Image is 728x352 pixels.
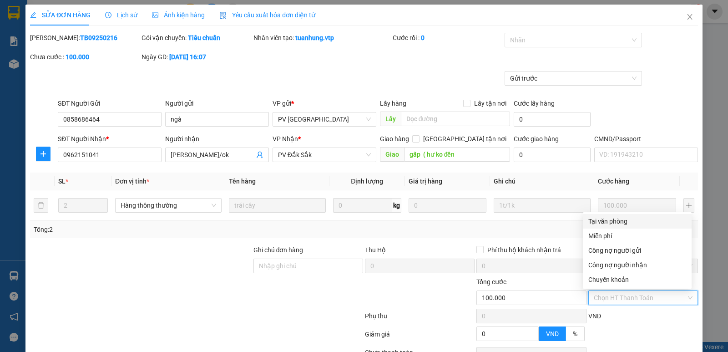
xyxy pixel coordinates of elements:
span: kg [392,198,401,213]
b: TB09250216 [80,34,117,41]
input: Dọc đường [401,112,511,126]
span: user-add [256,151,263,158]
div: Cước rồi : [393,33,502,43]
th: Ghi chú [490,173,594,190]
span: Lấy hàng [380,100,406,107]
span: PV Tân Bình [278,112,371,126]
label: Cước giao hàng [514,135,559,143]
span: Cước hàng [598,178,629,185]
div: Giảm giá [364,329,475,345]
span: picture [152,12,158,18]
div: Chưa cước : [30,52,140,62]
span: edit [30,12,36,18]
span: Hàng thông thường [121,199,216,212]
b: 100.000 [66,53,89,61]
div: [PERSON_NAME]: [30,33,140,43]
span: clock-circle [105,12,111,18]
div: Tại văn phòng [588,216,686,226]
div: SĐT Người Gửi [58,98,162,108]
span: Lịch sử [105,11,137,19]
span: Yêu cầu xuất hóa đơn điện tử [219,11,315,19]
span: VND [546,330,559,337]
label: Ghi chú đơn hàng [253,246,303,254]
span: close [686,13,693,20]
span: Tên hàng [229,178,256,185]
div: Người gửi [165,98,269,108]
input: 0 [409,198,486,213]
div: Phụ thu [364,311,475,327]
button: plus [683,198,694,213]
div: SĐT Người Nhận [58,134,162,144]
input: Dọc đường [404,147,511,162]
span: PV Đắk Sắk [278,148,371,162]
span: SỬA ĐƠN HÀNG [30,11,91,19]
input: 0 [598,198,676,213]
input: Ghi chú đơn hàng [253,259,363,273]
span: plus [36,150,50,158]
span: % [573,330,577,337]
div: VP gửi [273,98,376,108]
div: Gói vận chuyển: [142,33,251,43]
b: [DATE] 16:07 [169,53,206,61]
span: Giao [380,147,404,162]
input: VD: Bàn, Ghế [229,198,326,213]
span: Định lượng [351,178,383,185]
div: Công nợ người nhận [588,260,686,270]
div: CMND/Passport [594,134,698,144]
span: Giá trị hàng [409,178,442,185]
input: Cước lấy hàng [514,112,591,127]
div: Chuyển khoản [588,275,686,285]
span: Chọn HT Thanh Toán [594,291,693,305]
span: Lấy [380,112,401,126]
div: Miễn phí [588,231,686,241]
img: icon [219,12,227,19]
span: Lấy tận nơi [470,98,510,108]
span: Tổng cước [476,278,506,286]
div: Nhân viên tạo: [253,33,391,43]
span: VND [588,312,601,320]
span: Phí thu hộ khách nhận trả [484,245,565,255]
b: tuanhung.vtp [295,34,334,41]
b: Tiêu chuẩn [188,34,220,41]
b: 0 [421,34,425,41]
div: Cước gửi hàng sẽ được ghi vào công nợ của người gửi [583,243,692,258]
span: Ảnh kiện hàng [152,11,205,19]
span: SL [58,178,66,185]
input: Cước giao hàng [514,148,591,162]
div: Cước gửi hàng sẽ được ghi vào công nợ của người nhận [583,258,692,272]
span: Thu Hộ [365,246,386,254]
span: Giao hàng [380,135,409,143]
div: Tổng: 2 [34,224,282,235]
div: Công nợ người gửi [588,245,686,255]
div: Ngày GD: [142,52,251,62]
button: plus [36,147,51,161]
div: Người nhận [165,134,269,144]
span: VP Nhận [273,135,298,143]
span: Đơn vị tính [115,178,149,185]
label: Cước lấy hàng [514,100,555,107]
button: Close [677,5,703,30]
span: [GEOGRAPHIC_DATA] tận nơi [420,134,510,144]
span: Gửi trước [510,71,637,85]
input: Ghi Chú [494,198,591,213]
button: delete [34,198,48,213]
